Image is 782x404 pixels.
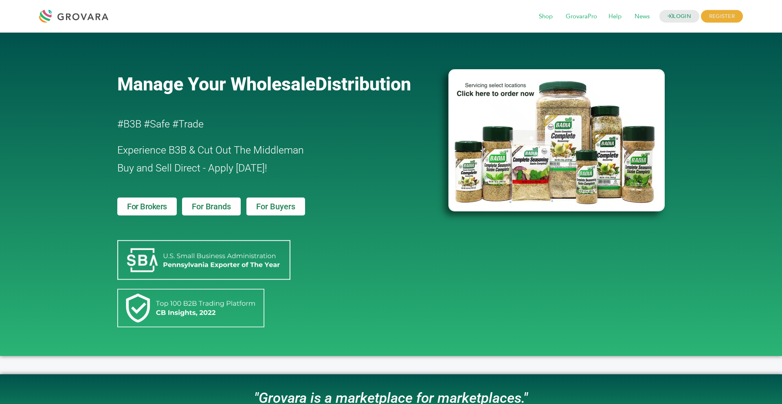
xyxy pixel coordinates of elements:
a: For Brokers [117,198,177,215]
span: News [629,9,655,24]
span: For Brands [192,202,231,211]
a: Help [603,12,627,21]
span: For Brokers [127,202,167,211]
span: Experience B3B & Cut Out The Middleman [117,144,304,156]
a: Manage Your WholesaleDistribution [117,73,435,95]
h2: #B3B #Safe #Trade [117,115,402,133]
span: Help [603,9,627,24]
span: GrovaraPro [560,9,603,24]
a: For Brands [182,198,240,215]
span: Manage Your Wholesale [117,73,315,95]
span: Buy and Sell Direct - Apply [DATE]! [117,162,267,174]
a: For Buyers [246,198,305,215]
a: Shop [533,12,558,21]
a: GrovaraPro [560,12,603,21]
span: REGISTER [701,10,743,23]
span: For Buyers [256,202,295,211]
a: News [629,12,655,21]
a: LOGIN [659,10,699,23]
span: Shop [533,9,558,24]
span: Distribution [315,73,411,95]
